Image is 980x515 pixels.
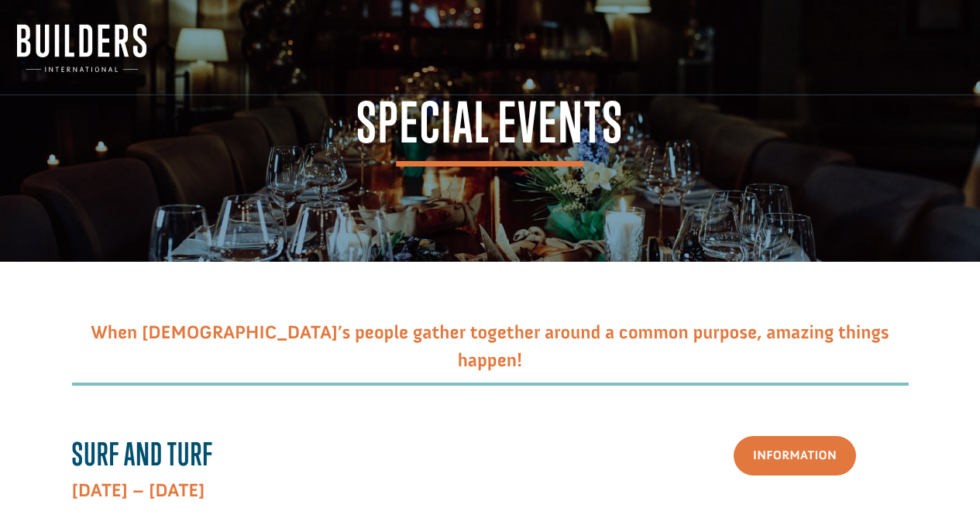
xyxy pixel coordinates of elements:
[734,436,856,476] a: Information
[17,24,146,72] img: Builders International
[91,321,889,372] span: When [DEMOGRAPHIC_DATA]’s people gather together around a common purpose, amazing things happen!
[356,95,624,166] span: Special Events
[72,436,467,480] h3: Surf and Turf
[72,479,205,502] strong: [DATE] – [DATE]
